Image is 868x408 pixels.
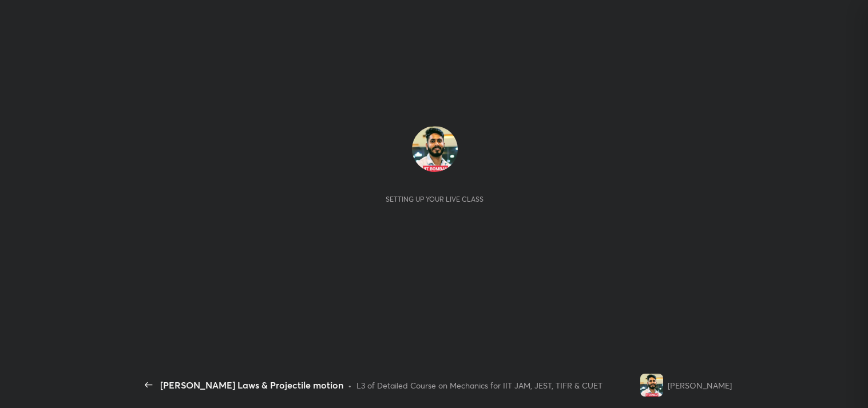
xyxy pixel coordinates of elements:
div: [PERSON_NAME] Laws & Projectile motion [160,378,343,392]
div: [PERSON_NAME] [668,379,732,391]
img: f94f666b75404537a3dc3abc1e0511f3.jpg [412,126,458,172]
img: f94f666b75404537a3dc3abc1e0511f3.jpg [640,374,663,397]
div: • [348,379,352,391]
div: Setting up your live class [386,195,483,203]
div: L3 of Detailed Course on Mechanics for IIT JAM, JEST, TIFR & CUET [356,379,603,391]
